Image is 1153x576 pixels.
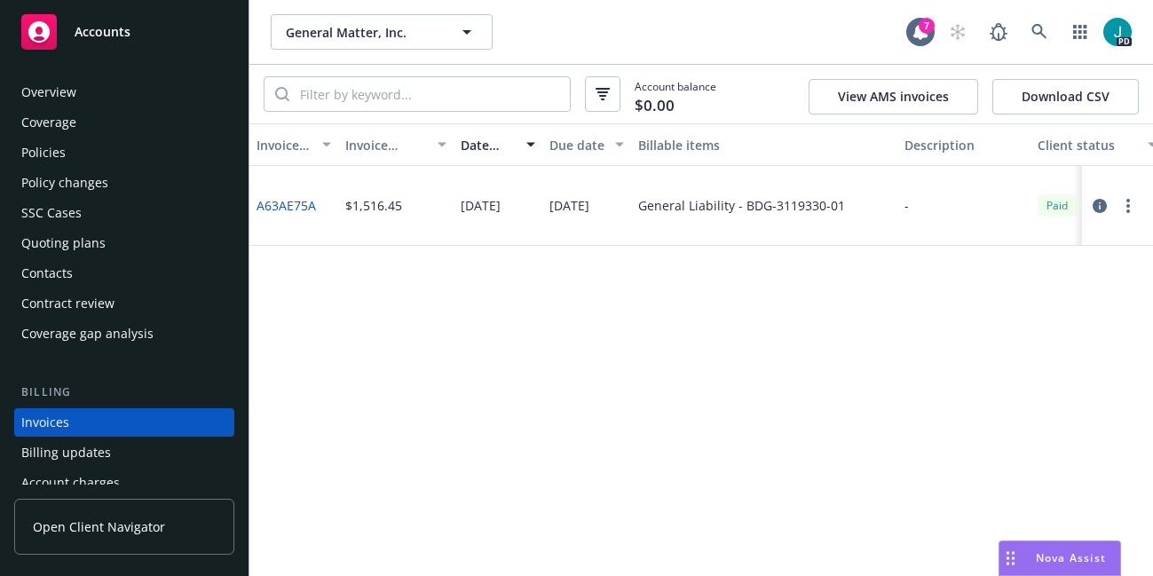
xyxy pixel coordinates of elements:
[14,229,234,257] a: Quoting plans
[21,108,76,137] div: Coverage
[33,517,165,536] span: Open Client Navigator
[1038,136,1137,154] div: Client status
[289,77,570,111] input: Filter by keyword...
[549,196,589,215] div: [DATE]
[21,408,69,437] div: Invoices
[14,259,234,288] a: Contacts
[275,87,289,101] svg: Search
[21,289,115,318] div: Contract review
[904,196,909,215] div: -
[21,438,111,467] div: Billing updates
[549,136,604,154] div: Due date
[21,199,82,227] div: SSC Cases
[638,196,845,215] div: General Liability - BDG-3119330-01
[635,79,716,109] span: Account balance
[992,79,1139,114] button: Download CSV
[904,136,1023,154] div: Description
[249,123,338,166] button: Invoice ID
[14,138,234,167] a: Policies
[75,25,130,39] span: Accounts
[21,78,76,107] div: Overview
[14,108,234,137] a: Coverage
[21,229,106,257] div: Quoting plans
[338,123,454,166] button: Invoice amount
[257,196,316,215] a: A63AE75A
[345,136,427,154] div: Invoice amount
[21,469,120,497] div: Account charges
[14,383,234,401] div: Billing
[345,196,402,215] div: $1,516.45
[461,136,516,154] div: Date issued
[631,123,897,166] button: Billable items
[21,169,108,197] div: Policy changes
[286,23,439,42] span: General Matter, Inc.
[1103,18,1132,46] img: photo
[14,169,234,197] a: Policy changes
[461,196,501,215] div: [DATE]
[638,136,890,154] div: Billable items
[14,320,234,348] a: Coverage gap analysis
[1038,194,1077,217] div: Paid
[1036,550,1106,565] span: Nova Assist
[21,320,154,348] div: Coverage gap analysis
[809,79,978,114] button: View AMS invoices
[21,259,73,288] div: Contacts
[999,541,1022,575] div: Drag to move
[919,18,935,34] div: 7
[14,438,234,467] a: Billing updates
[999,540,1121,576] button: Nova Assist
[14,78,234,107] a: Overview
[14,199,234,227] a: SSC Cases
[14,289,234,318] a: Contract review
[14,469,234,497] a: Account charges
[257,136,312,154] div: Invoice ID
[454,123,542,166] button: Date issued
[940,14,975,50] a: Start snowing
[14,408,234,437] a: Invoices
[981,14,1016,50] a: Report a Bug
[271,14,493,50] button: General Matter, Inc.
[635,94,675,117] span: $0.00
[1022,14,1057,50] a: Search
[542,123,631,166] button: Due date
[21,138,66,167] div: Policies
[897,123,1031,166] button: Description
[14,7,234,57] a: Accounts
[1062,14,1098,50] a: Switch app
